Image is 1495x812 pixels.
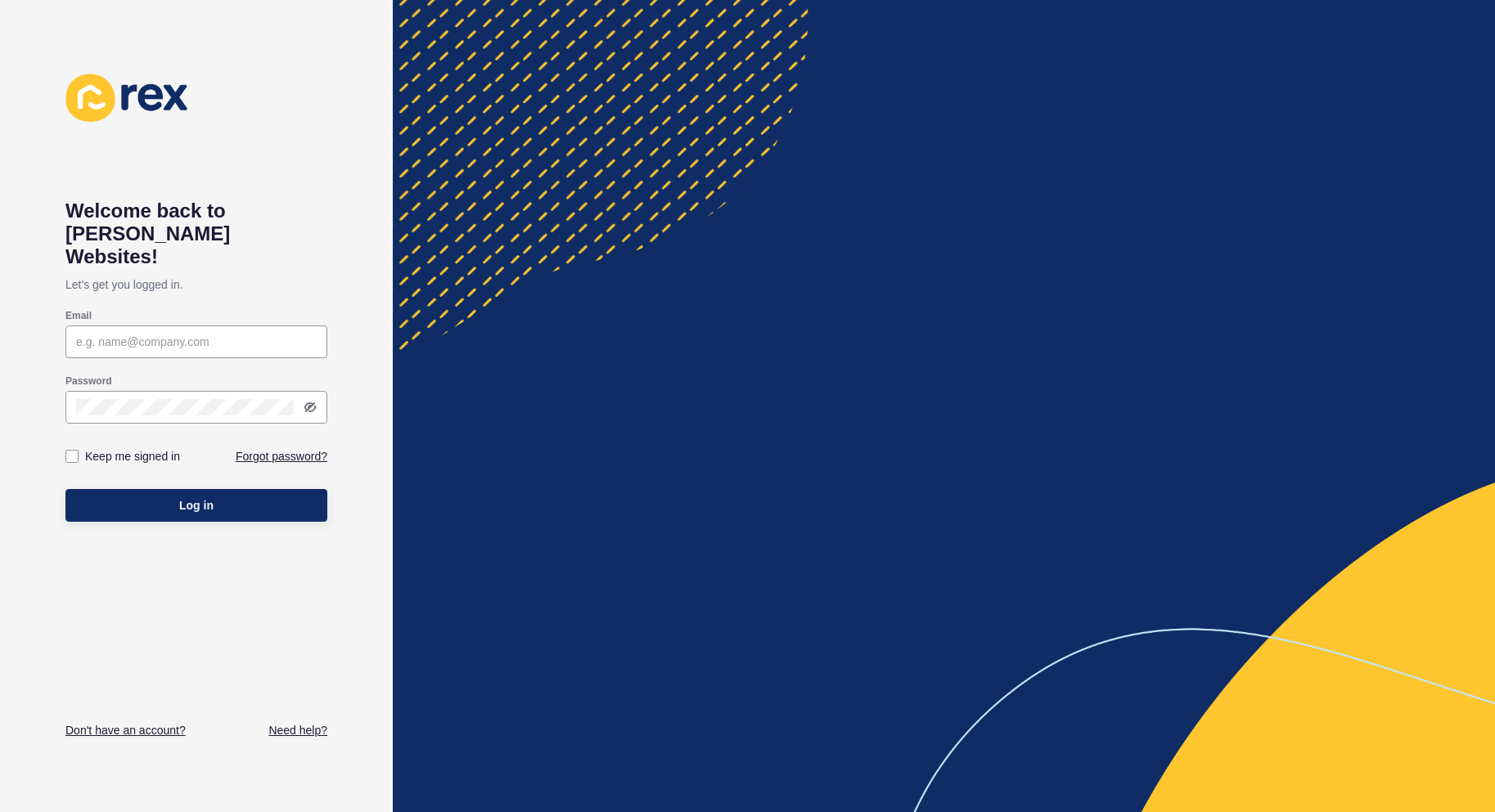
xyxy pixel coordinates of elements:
[65,309,92,322] label: Email
[76,334,317,350] input: e.g. name@company.com
[65,722,186,738] a: Don't have an account?
[65,200,327,268] h1: Welcome back to [PERSON_NAME] Websites!
[65,268,327,301] p: Let's get you logged in.
[236,448,327,464] a: Forgot password?
[65,489,327,522] button: Log in
[85,448,180,464] label: Keep me signed in
[65,375,112,388] label: Password
[179,497,214,514] span: Log in
[268,722,327,738] a: Need help?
